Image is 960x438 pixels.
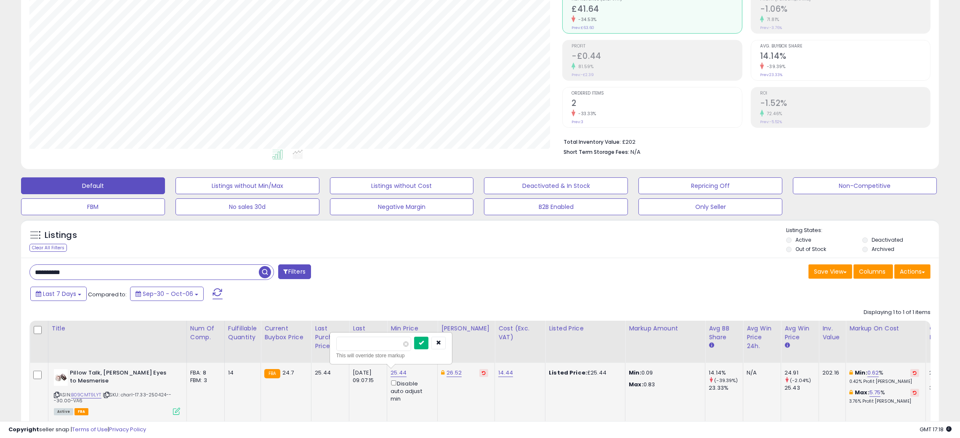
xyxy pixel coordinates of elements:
small: Prev: -£2.39 [572,72,594,77]
p: 0.83 [629,381,699,388]
h2: £41.64 [572,4,742,16]
button: FBM [21,198,165,215]
p: 0.09 [629,369,699,377]
button: Save View [808,264,852,279]
b: Max: [855,388,870,396]
button: Listings without Min/Max [176,177,319,194]
strong: Copyright [8,425,39,433]
div: Avg Win Price 24h. [747,324,777,351]
div: 14.14% [709,369,743,377]
div: FBM: 3 [190,377,218,384]
span: 2025-10-14 17:18 GMT [920,425,952,433]
div: Markup Amount [629,324,702,333]
div: This will override store markup [336,351,446,360]
a: 5.75 [870,388,881,397]
b: Listed Price: [549,369,587,377]
div: Fulfillable Quantity [228,324,257,342]
span: ROI [760,91,930,96]
h2: -1.52% [760,98,930,110]
div: % [849,389,919,404]
b: Min: [855,369,867,377]
div: Inv. value [822,324,842,342]
button: No sales 30d [176,198,319,215]
span: Columns [859,267,886,276]
button: Listings without Cost [330,177,474,194]
span: Avg. Buybox Share [760,44,930,49]
span: | SKU: charl-17.33-250424---30.00-VA6 [54,391,172,404]
button: Last 7 Days [30,287,87,301]
div: 25.43 [784,384,819,392]
div: £25.44 [549,369,619,377]
span: Compared to: [88,290,127,298]
span: 24.7 [282,369,294,377]
div: Displaying 1 to 1 of 1 items [864,309,931,317]
label: Out of Stock [795,245,826,253]
small: (-2.04%) [790,377,811,384]
small: Prev: 23.33% [760,72,782,77]
h2: -1.06% [760,4,930,16]
label: Active [795,236,811,243]
span: Ordered Items [572,91,742,96]
span: All listings currently available for purchase on Amazon [54,408,73,415]
button: Filters [278,264,311,279]
div: 23.33% [709,384,743,392]
div: Min Price [391,324,434,333]
span: Sep-30 - Oct-06 [143,290,193,298]
h5: Listings [45,230,77,241]
button: B2B Enabled [484,198,628,215]
th: The percentage added to the cost of goods (COGS) that forms the calculator for Min & Max prices. [846,321,926,363]
strong: Min: [629,369,641,377]
div: Cost (Exc. VAT) [498,324,542,342]
small: 81.59% [575,63,593,70]
button: Negative Margin [330,198,474,215]
h2: -£0.44 [572,51,742,63]
small: -39.39% [764,63,786,70]
a: B09CMT9LYT [71,391,101,398]
span: N/A [630,148,641,156]
b: Total Inventory Value: [564,138,621,145]
small: Avg BB Share. [709,342,714,349]
h2: 14.14% [760,51,930,63]
span: Profit [572,44,742,49]
div: Current Buybox Price [264,324,308,342]
b: Pillow Talk, [PERSON_NAME] Eyes to Mesmerise [70,369,172,387]
small: 71.81% [764,16,779,23]
small: Prev: 3 [572,119,583,124]
small: Prev: £63.60 [572,25,594,30]
span: FBA [74,408,89,415]
div: seller snap | | [8,426,146,434]
div: 25.44 [315,369,343,377]
button: Only Seller [638,198,782,215]
div: % [849,369,919,385]
div: FBA: 8 [190,369,218,377]
label: Deactivated [872,236,903,243]
div: [DATE] 09:07:15 [353,369,380,384]
button: Sep-30 - Oct-06 [130,287,204,301]
button: Columns [854,264,893,279]
div: ASIN: [54,369,180,414]
h2: 2 [572,98,742,110]
button: Deactivated & In Stock [484,177,628,194]
a: 0.62 [867,369,879,377]
div: Clear All Filters [29,244,67,252]
div: Listed Price [549,324,622,333]
a: Terms of Use [72,425,108,433]
div: Ordered Items [929,324,960,342]
label: Archived [872,245,894,253]
p: Listing States: [786,227,939,235]
b: Short Term Storage Fees: [564,148,629,156]
p: 0.42% Profit [PERSON_NAME] [849,379,919,385]
div: [PERSON_NAME] [441,324,491,333]
div: Markup on Cost [849,324,922,333]
div: 202.16 [822,369,839,377]
div: 24.91 [784,369,819,377]
small: FBA [264,369,280,378]
div: N/A [747,369,774,377]
div: Avg BB Share [709,324,739,342]
li: £202 [564,136,924,146]
small: 72.46% [764,111,782,117]
button: Default [21,177,165,194]
a: 14.44 [498,369,513,377]
div: Avg Win Price [784,324,815,342]
button: Non-Competitive [793,177,937,194]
